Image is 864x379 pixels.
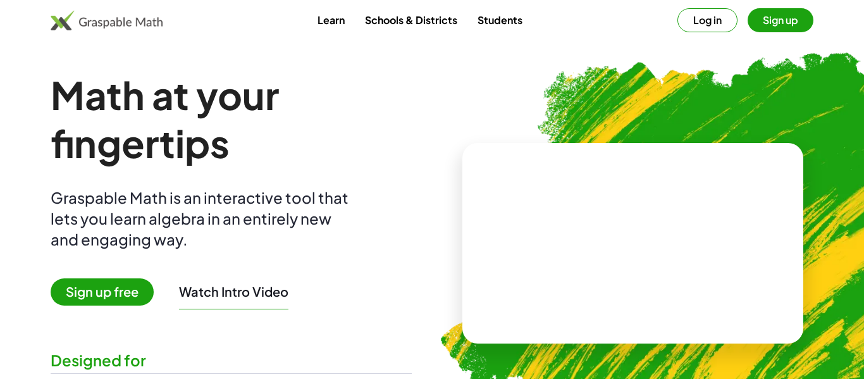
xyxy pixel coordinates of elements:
a: Students [467,8,533,32]
span: Sign up free [51,278,154,306]
a: Schools & Districts [355,8,467,32]
h1: Math at your fingertips [51,71,412,167]
div: Designed for [51,350,412,371]
button: Log in [677,8,737,32]
button: Watch Intro Video [179,283,288,300]
video: What is this? This is dynamic math notation. Dynamic math notation plays a central role in how Gr... [538,196,728,291]
div: Graspable Math is an interactive tool that lets you learn algebra in an entirely new and engaging... [51,187,354,250]
button: Sign up [748,8,813,32]
a: Learn [307,8,355,32]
